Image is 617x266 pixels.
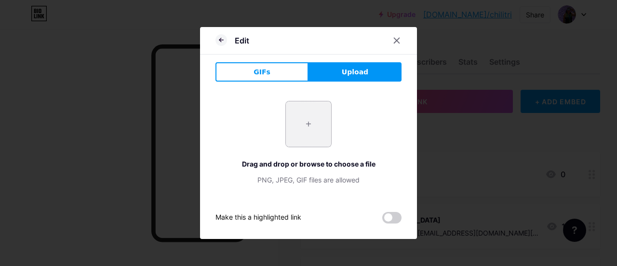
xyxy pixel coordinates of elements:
[308,62,402,82] button: Upload
[235,35,249,46] div: Edit
[215,212,301,224] div: Make this a highlighted link
[254,67,270,77] span: GIFs
[215,159,402,169] div: Drag and drop or browse to choose a file
[342,67,368,77] span: Upload
[215,175,402,185] div: PNG, JPEG, GIF files are allowed
[215,62,308,82] button: GIFs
